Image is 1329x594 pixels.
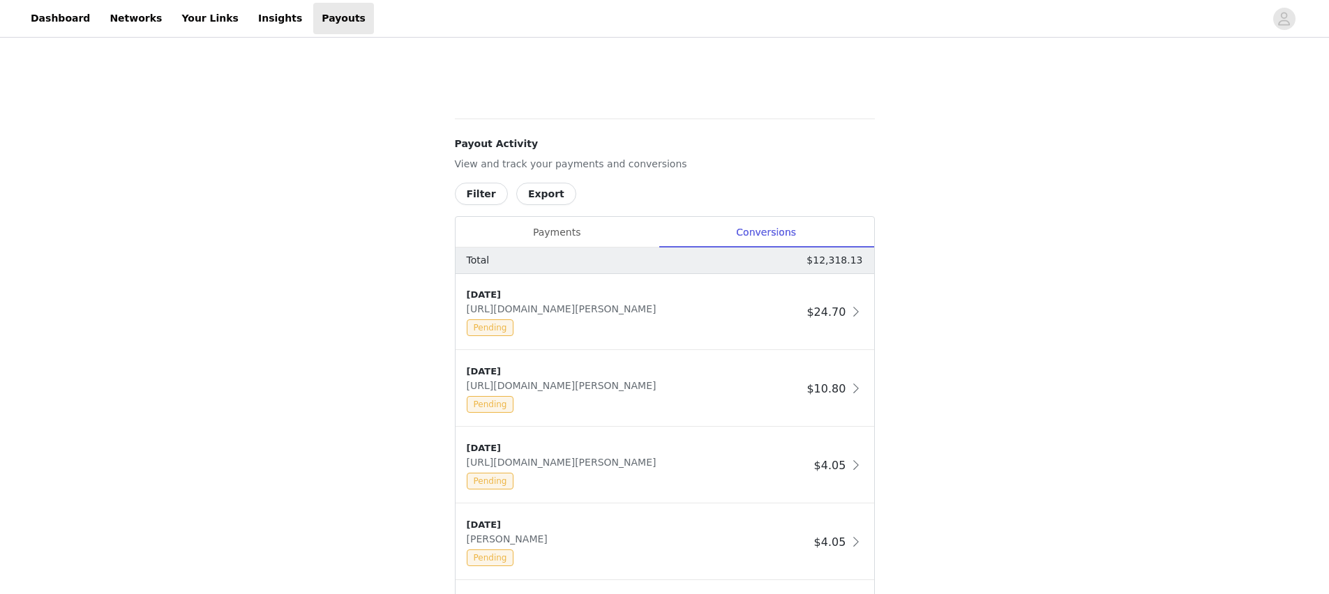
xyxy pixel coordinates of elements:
div: [DATE] [467,288,802,302]
div: Conversions [659,217,874,248]
div: Payments [456,217,659,248]
a: Payouts [313,3,374,34]
span: [URL][DOMAIN_NAME][PERSON_NAME] [467,303,662,314]
a: Networks [101,3,170,34]
div: [DATE] [467,518,809,532]
div: avatar [1277,8,1291,30]
div: clickable-list-item [456,427,874,504]
div: [DATE] [467,441,809,455]
a: Insights [250,3,310,34]
span: [URL][DOMAIN_NAME][PERSON_NAME] [467,380,662,391]
span: Pending [467,319,514,336]
a: Your Links [173,3,247,34]
button: Filter [455,183,508,205]
span: [URL][DOMAIN_NAME][PERSON_NAME] [467,457,662,468]
span: $10.80 [806,382,846,395]
span: $24.70 [806,305,846,319]
p: View and track your payments and conversions [455,157,875,172]
div: clickable-list-item [456,504,874,581]
span: $4.05 [814,459,846,472]
div: clickable-list-item [456,274,874,351]
h4: Payout Activity [455,137,875,151]
div: [DATE] [467,365,802,379]
span: [PERSON_NAME] [467,533,553,544]
div: clickable-list-item [456,351,874,427]
a: Dashboard [22,3,98,34]
span: Pending [467,473,514,489]
span: Pending [467,396,514,413]
button: Export [516,183,576,205]
span: Pending [467,549,514,566]
span: $4.05 [814,535,846,549]
p: Total [467,253,490,268]
p: $12,318.13 [806,253,862,268]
